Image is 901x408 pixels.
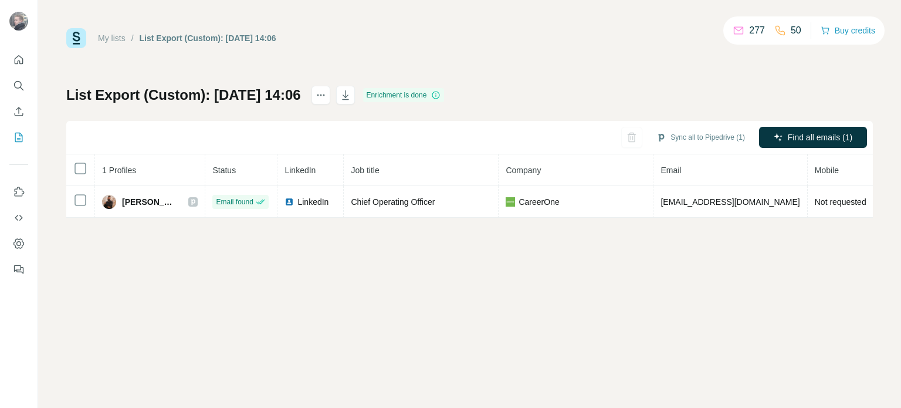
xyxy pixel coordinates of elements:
button: actions [311,86,330,104]
button: My lists [9,127,28,148]
h1: List Export (Custom): [DATE] 14:06 [66,86,301,104]
span: Mobile [815,166,839,175]
img: company-logo [506,197,515,207]
span: Find all emails (1) [788,131,852,143]
button: Use Surfe on LinkedIn [9,181,28,203]
button: Buy credits [821,22,875,39]
span: Company [506,166,541,175]
button: Quick start [9,49,28,70]
button: Use Surfe API [9,207,28,228]
button: Feedback [9,259,28,280]
span: Email [660,166,681,175]
span: Email found [216,197,253,207]
span: Status [212,166,236,175]
span: Not requested [815,197,866,207]
a: My lists [98,33,126,43]
span: [EMAIL_ADDRESS][DOMAIN_NAME] [660,197,800,207]
button: Find all emails (1) [759,127,867,148]
button: Sync all to Pipedrive (1) [648,129,753,146]
span: Chief Operating Officer [351,197,435,207]
p: 277 [749,23,765,38]
button: Dashboard [9,233,28,254]
button: Search [9,75,28,96]
button: Enrich CSV [9,101,28,122]
div: List Export (Custom): [DATE] 14:06 [140,32,276,44]
span: LinkedIn [284,166,316,175]
span: [PERSON_NAME] [122,196,177,208]
li: / [131,32,134,44]
p: 50 [791,23,801,38]
img: Avatar [9,12,28,31]
div: Enrichment is done [363,88,445,102]
img: LinkedIn logo [284,197,294,207]
span: Job title [351,166,379,175]
img: Surfe Logo [66,28,86,48]
span: LinkedIn [297,196,328,208]
span: 1 Profiles [102,166,136,175]
img: Avatar [102,195,116,209]
span: CareerOne [519,196,559,208]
